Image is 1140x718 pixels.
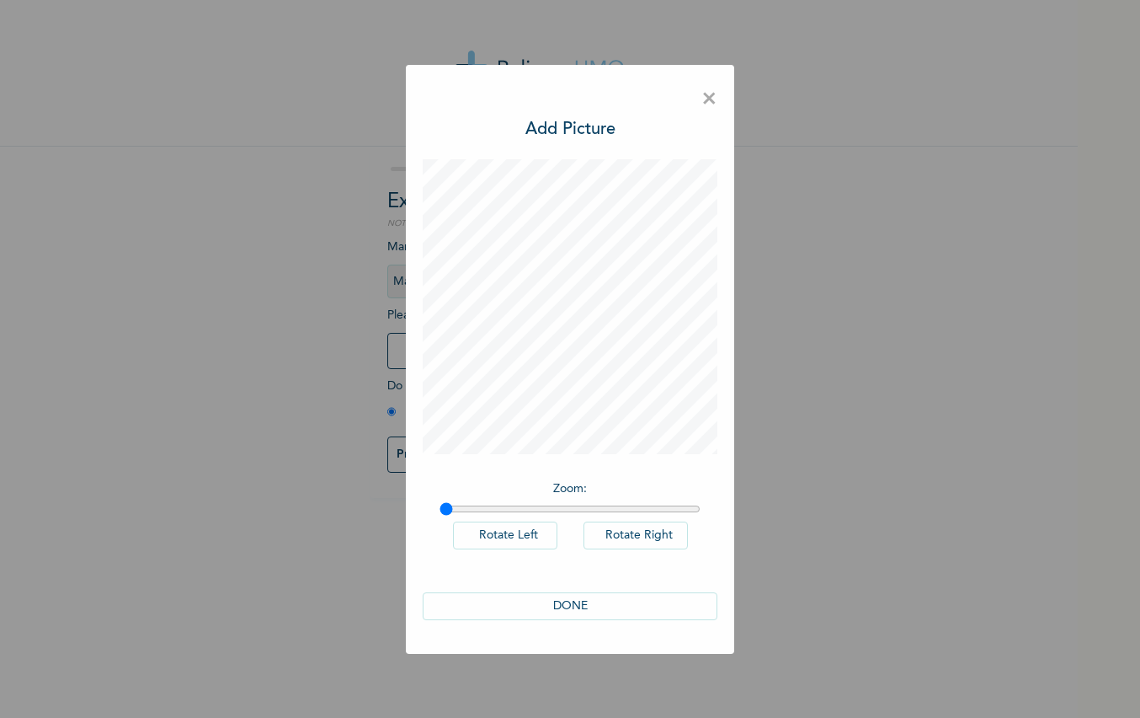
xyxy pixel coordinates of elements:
button: Rotate Left [453,522,557,549]
button: Rotate Right [583,522,688,549]
p: Zoom : [439,480,701,498]
h3: Add Picture [525,117,615,142]
span: Please add a recent Passport Photograph [387,309,690,378]
button: DONE [423,592,717,620]
span: × [701,82,717,117]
